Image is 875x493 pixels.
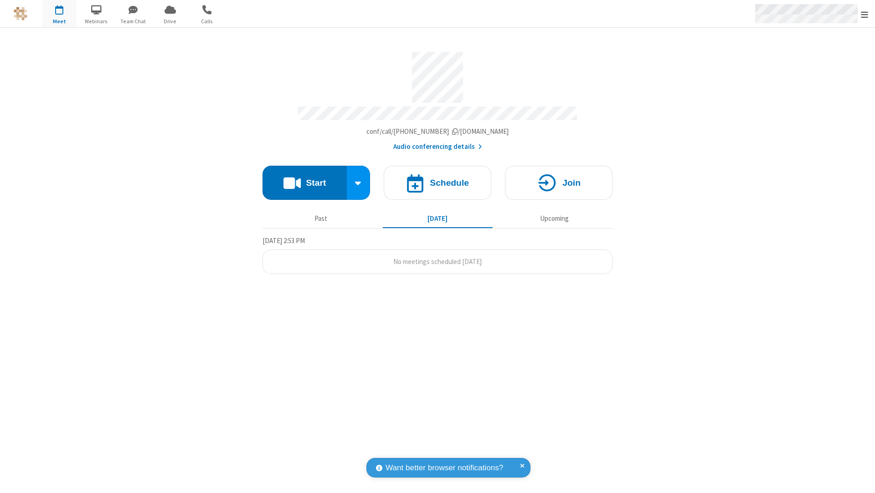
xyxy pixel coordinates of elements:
button: Schedule [384,166,491,200]
section: Today's Meetings [262,235,612,274]
span: Want better browser notifications? [386,462,503,474]
img: QA Selenium DO NOT DELETE OR CHANGE [14,7,27,20]
span: Copy my meeting room link [366,127,509,136]
h4: Start [306,178,326,187]
span: No meetings scheduled [DATE] [393,257,482,266]
button: Upcoming [499,210,609,227]
button: Past [266,210,376,227]
span: Meet [42,17,77,25]
button: Join [505,166,612,200]
h4: Schedule [430,178,469,187]
span: Calls [190,17,224,25]
span: Team Chat [116,17,150,25]
span: Drive [153,17,187,25]
div: Start conference options [347,166,371,200]
span: [DATE] 2:53 PM [262,236,305,245]
button: Start [262,166,347,200]
span: Webinars [79,17,113,25]
section: Account details [262,45,612,152]
iframe: Chat [852,469,868,487]
button: Audio conferencing details [393,142,482,152]
button: Copy my meeting room linkCopy my meeting room link [366,127,509,137]
h4: Join [562,178,581,187]
button: [DATE] [383,210,493,227]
